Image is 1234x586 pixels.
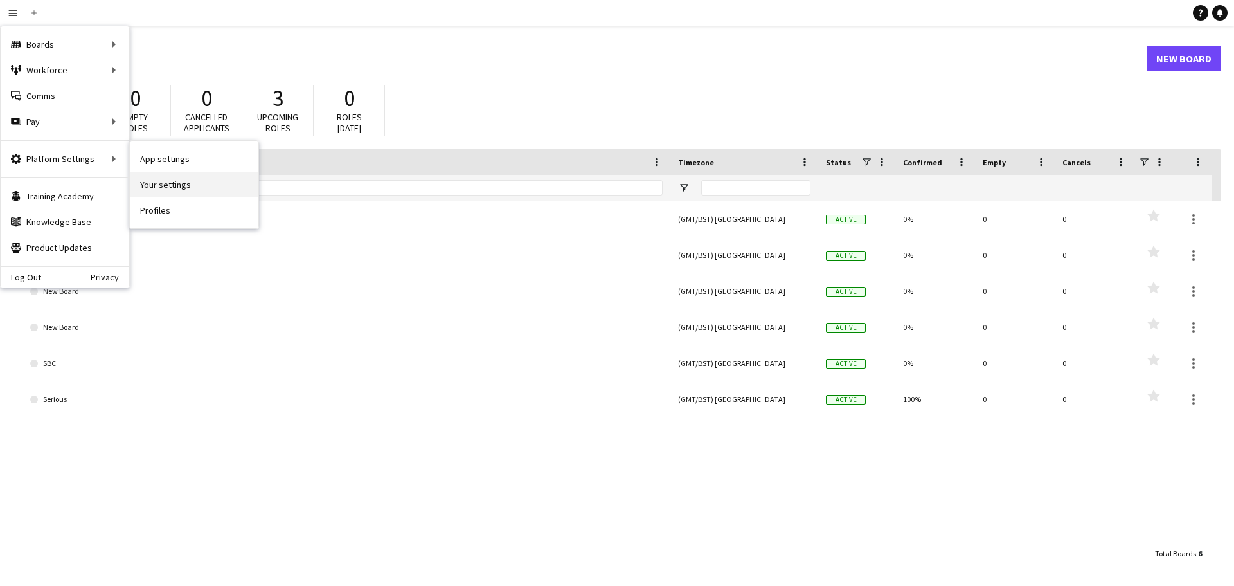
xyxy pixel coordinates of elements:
[678,182,690,194] button: Open Filter Menu
[130,197,258,223] a: Profiles
[1155,549,1196,558] span: Total Boards
[826,287,866,297] span: Active
[1198,549,1202,558] span: 6
[701,180,810,196] input: Timezone Filter Input
[130,84,141,113] span: 0
[903,158,942,167] span: Confirmed
[975,237,1055,273] div: 0
[670,381,818,417] div: (GMT/BST) [GEOGRAPHIC_DATA]
[895,381,975,417] div: 100%
[826,251,866,261] span: Active
[257,111,298,134] span: Upcoming roles
[1055,309,1134,345] div: 0
[1,209,129,235] a: Knowledge Base
[30,201,663,237] a: Barbican
[1,235,129,261] a: Product Updates
[91,272,129,282] a: Privacy
[983,158,1006,167] span: Empty
[1055,237,1134,273] div: 0
[1062,158,1091,167] span: Cancels
[895,273,975,309] div: 0%
[826,158,851,167] span: Status
[975,309,1055,345] div: 0
[30,309,663,345] a: New Board
[53,180,663,196] input: Board name Filter Input
[1147,46,1221,71] a: New Board
[1055,201,1134,237] div: 0
[1,109,129,134] div: Pay
[273,84,283,113] span: 3
[1,83,129,109] a: Comms
[344,84,355,113] span: 0
[1055,345,1134,381] div: 0
[30,345,663,381] a: SBC
[826,215,866,224] span: Active
[826,395,866,405] span: Active
[895,345,975,381] div: 0%
[30,381,663,417] a: Serious
[1,183,129,209] a: Training Academy
[975,345,1055,381] div: 0
[1,32,129,57] div: Boards
[130,172,258,197] a: Your settings
[895,309,975,345] div: 0%
[22,49,1147,68] h1: Boards
[1,146,129,172] div: Platform Settings
[678,158,714,167] span: Timezone
[670,345,818,381] div: (GMT/BST) [GEOGRAPHIC_DATA]
[30,237,663,273] a: KoKo
[826,323,866,333] span: Active
[975,273,1055,309] div: 0
[184,111,229,134] span: Cancelled applicants
[1055,381,1134,417] div: 0
[975,201,1055,237] div: 0
[975,381,1055,417] div: 0
[1155,541,1202,566] div: :
[201,84,212,113] span: 0
[670,309,818,345] div: (GMT/BST) [GEOGRAPHIC_DATA]
[337,111,362,134] span: Roles [DATE]
[130,146,258,172] a: App settings
[1,57,129,83] div: Workforce
[670,237,818,273] div: (GMT/BST) [GEOGRAPHIC_DATA]
[895,237,975,273] div: 0%
[1,272,41,282] a: Log Out
[895,201,975,237] div: 0%
[1055,273,1134,309] div: 0
[30,273,663,309] a: New Board
[670,201,818,237] div: (GMT/BST) [GEOGRAPHIC_DATA]
[826,359,866,369] span: Active
[670,273,818,309] div: (GMT/BST) [GEOGRAPHIC_DATA]
[123,111,148,134] span: Empty roles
